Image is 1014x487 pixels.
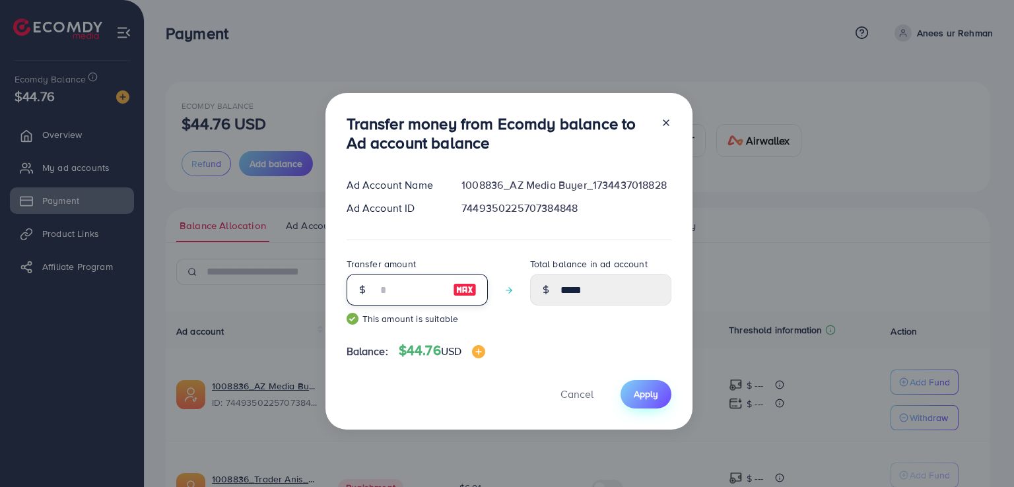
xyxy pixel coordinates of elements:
[399,342,485,359] h4: $44.76
[958,428,1004,477] iframe: Chat
[451,178,681,193] div: 1008836_AZ Media Buyer_1734437018828
[453,282,477,298] img: image
[347,313,358,325] img: guide
[560,387,593,401] span: Cancel
[347,114,650,152] h3: Transfer money from Ecomdy balance to Ad account balance
[472,345,485,358] img: image
[544,380,610,408] button: Cancel
[451,201,681,216] div: 7449350225707384848
[530,257,648,271] label: Total balance in ad account
[347,257,416,271] label: Transfer amount
[441,344,461,358] span: USD
[336,178,452,193] div: Ad Account Name
[634,387,658,401] span: Apply
[347,344,388,359] span: Balance:
[347,312,488,325] small: This amount is suitable
[336,201,452,216] div: Ad Account ID
[621,380,671,408] button: Apply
